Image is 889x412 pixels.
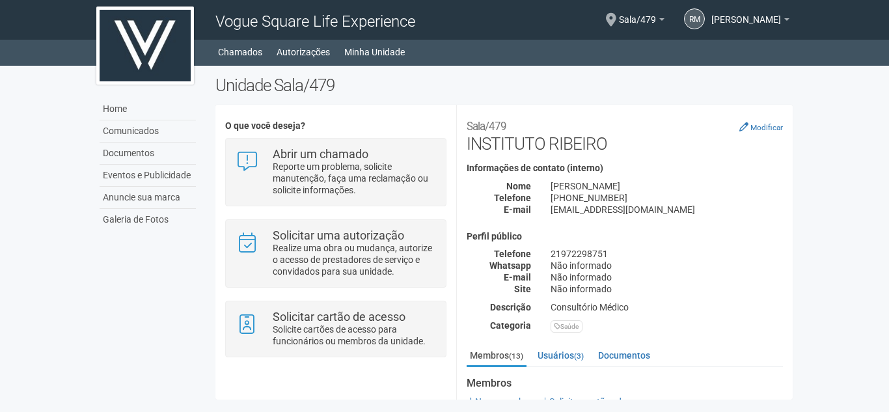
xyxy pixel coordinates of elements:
[225,121,446,131] h4: O que você deseja?
[215,76,793,95] h2: Unidade Sala/479
[504,272,531,282] strong: E-mail
[506,181,531,191] strong: Nome
[100,143,196,165] a: Documentos
[494,193,531,203] strong: Telefone
[619,2,656,25] span: Sala/479
[489,260,531,271] strong: Whatsapp
[494,249,531,259] strong: Telefone
[467,115,783,154] h2: INSTITUTO RIBEIRO
[273,147,368,161] strong: Abrir um chamado
[514,284,531,294] strong: Site
[273,310,405,323] strong: Solicitar cartão de acesso
[534,346,587,365] a: Usuários(3)
[490,320,531,331] strong: Categoria
[273,323,436,347] p: Solicite cartões de acesso para funcionários ou membros da unidade.
[467,232,783,241] h4: Perfil público
[504,204,531,215] strong: E-mail
[541,248,793,260] div: 21972298751
[467,396,532,407] a: Novo membro
[215,12,415,31] span: Vogue Square Life Experience
[236,311,435,347] a: Solicitar cartão de acesso Solicite cartões de acesso para funcionários ou membros da unidade.
[218,43,262,61] a: Chamados
[100,98,196,120] a: Home
[236,230,435,277] a: Solicitar uma autorização Realize uma obra ou mudança, autorize o acesso de prestadores de serviç...
[490,302,531,312] strong: Descrição
[100,209,196,230] a: Galeria de Fotos
[467,346,527,367] a: Membros(13)
[541,192,793,204] div: [PHONE_NUMBER]
[711,16,789,27] a: [PERSON_NAME]
[541,283,793,295] div: Não informado
[96,7,194,85] img: logo.jpg
[273,242,436,277] p: Realize uma obra ou mudança, autorize o acesso de prestadores de serviço e convidados para sua un...
[273,161,436,196] p: Reporte um problema, solicite manutenção, faça uma reclamação ou solicite informações.
[277,43,330,61] a: Autorizações
[541,204,793,215] div: [EMAIL_ADDRESS][DOMAIN_NAME]
[574,351,584,361] small: (3)
[236,148,435,196] a: Abrir um chamado Reporte um problema, solicite manutenção, faça uma reclamação ou solicite inform...
[541,271,793,283] div: Não informado
[509,351,523,361] small: (13)
[595,346,653,365] a: Documentos
[551,320,582,333] div: Saúde
[100,165,196,187] a: Eventos e Publicidade
[541,396,657,407] a: Solicitar cartões de acesso
[711,2,781,25] span: Rayssa Merlim Ribeiro Lopes
[739,122,783,132] a: Modificar
[467,163,783,173] h4: Informações de contato (interno)
[541,260,793,271] div: Não informado
[467,120,506,133] small: Sala/479
[684,8,705,29] a: RM
[467,378,783,389] strong: Membros
[100,187,196,209] a: Anuncie sua marca
[619,16,664,27] a: Sala/479
[750,123,783,132] small: Modificar
[541,301,793,313] div: Consultório Médico
[273,228,404,242] strong: Solicitar uma autorização
[541,180,793,192] div: [PERSON_NAME]
[344,43,405,61] a: Minha Unidade
[100,120,196,143] a: Comunicados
